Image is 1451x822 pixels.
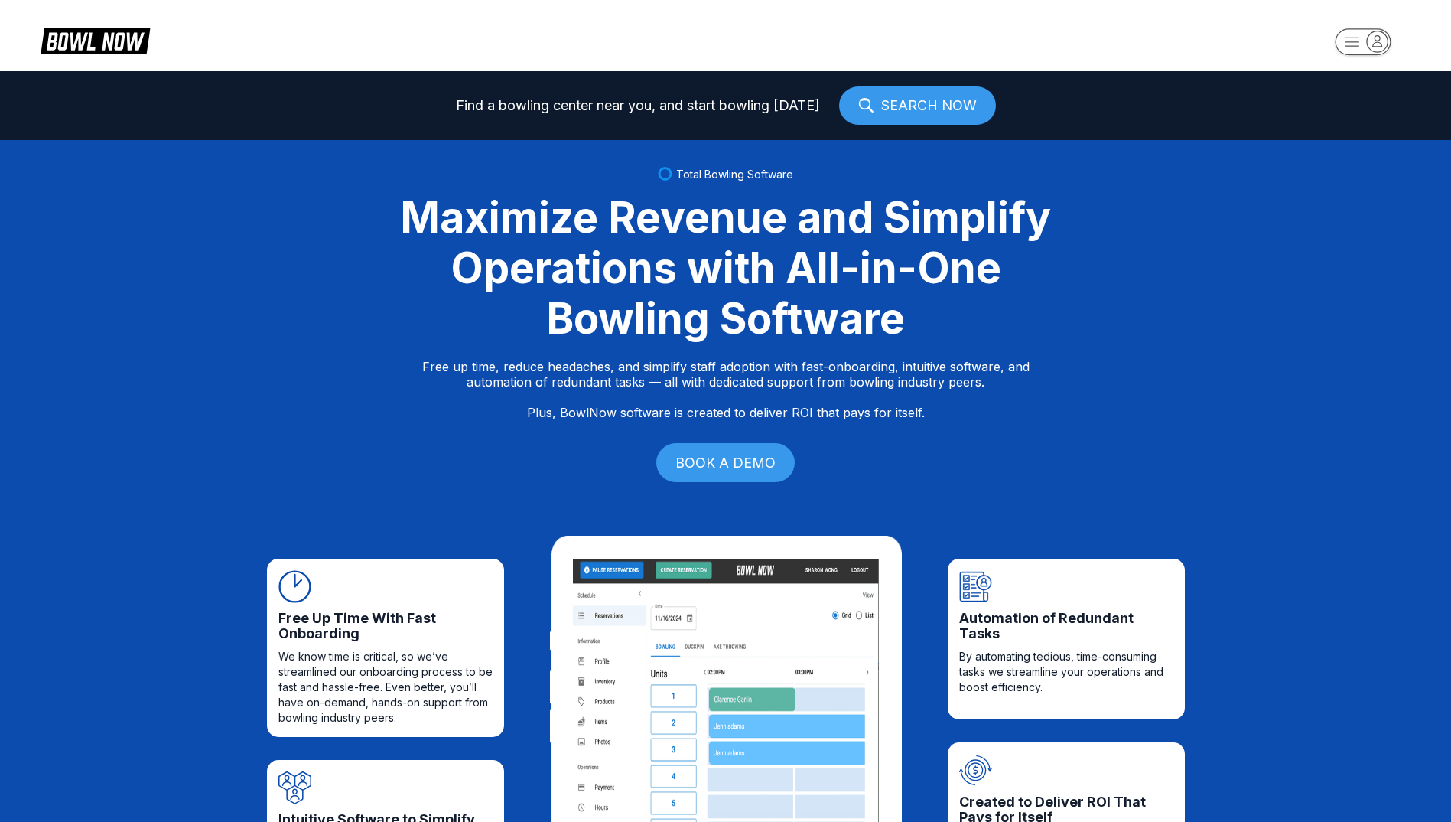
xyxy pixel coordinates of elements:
span: We know time is critical, so we’ve streamlined our onboarding process to be fast and hassle-free.... [278,649,493,726]
a: BOOK A DEMO [656,443,795,482]
span: Find a bowling center near you, and start bowling [DATE] [456,98,820,113]
div: Maximize Revenue and Simplify Operations with All-in-One Bowling Software [382,192,1070,344]
span: Automation of Redundant Tasks [959,611,1173,641]
p: Free up time, reduce headaches, and simplify staff adoption with fast-onboarding, intuitive softw... [422,359,1030,420]
a: SEARCH NOW [839,86,996,125]
span: By automating tedious, time-consuming tasks we streamline your operations and boost efficiency. [959,649,1173,695]
span: Free Up Time With Fast Onboarding [278,611,493,641]
span: Total Bowling Software [676,168,793,181]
